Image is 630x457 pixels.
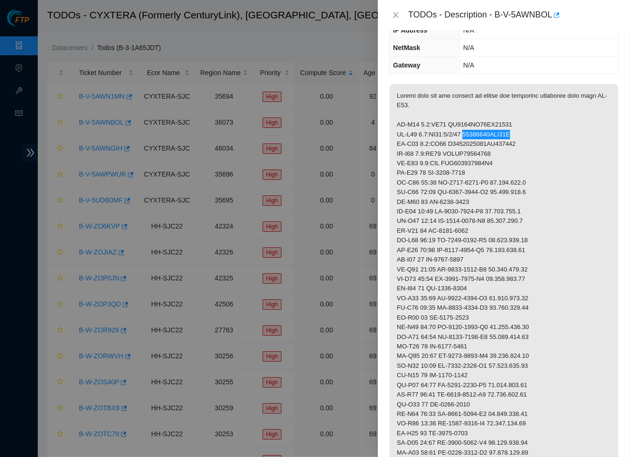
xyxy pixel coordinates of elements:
span: close [392,11,400,19]
span: NetMask [393,44,420,51]
span: N/A [463,26,474,34]
span: N/A [463,61,474,69]
span: IP Address [393,26,427,34]
span: N/A [463,44,474,51]
div: TODOs - Description - B-V-5AWNBOL [408,8,619,23]
span: Gateway [393,61,420,69]
button: Close [389,11,402,20]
